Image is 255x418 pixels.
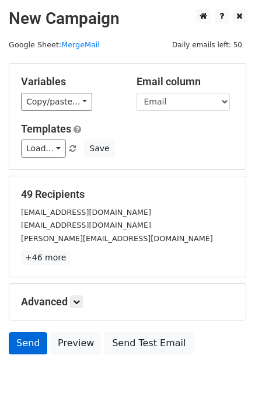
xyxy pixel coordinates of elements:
[61,40,100,49] a: MergeMail
[21,123,71,135] a: Templates
[9,9,246,29] h2: New Campaign
[168,39,246,51] span: Daily emails left: 50
[9,40,100,49] small: Google Sheet:
[197,362,255,418] iframe: Chat Widget
[21,234,213,243] small: [PERSON_NAME][EMAIL_ADDRESS][DOMAIN_NAME]
[137,75,235,88] h5: Email column
[21,221,151,229] small: [EMAIL_ADDRESS][DOMAIN_NAME]
[21,188,234,201] h5: 49 Recipients
[21,295,234,308] h5: Advanced
[21,250,70,265] a: +46 more
[168,40,246,49] a: Daily emails left: 50
[21,93,92,111] a: Copy/paste...
[84,140,114,158] button: Save
[21,140,66,158] a: Load...
[21,208,151,217] small: [EMAIL_ADDRESS][DOMAIN_NAME]
[104,332,193,354] a: Send Test Email
[21,75,119,88] h5: Variables
[9,332,47,354] a: Send
[50,332,102,354] a: Preview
